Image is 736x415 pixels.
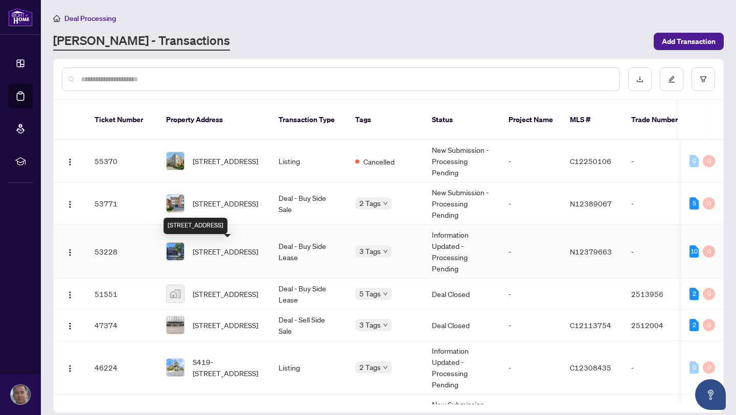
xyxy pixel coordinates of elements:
span: Deal Processing [64,14,116,23]
td: New Submission - Processing Pending [424,140,500,182]
td: - [500,310,562,341]
th: Trade Number [623,100,695,140]
img: thumbnail-img [167,195,184,212]
td: Information Updated - Processing Pending [424,341,500,395]
img: thumbnail-img [167,285,184,303]
span: [STREET_ADDRESS] [193,319,258,331]
img: Logo [66,322,74,330]
img: Logo [66,248,74,257]
div: 5 [689,197,699,210]
span: C12308435 [570,363,611,372]
span: 3 Tags [359,245,381,257]
img: thumbnail-img [167,152,184,170]
th: MLS # [562,100,623,140]
div: 0 [689,155,699,167]
span: N12379663 [570,247,612,256]
span: [STREET_ADDRESS] [193,155,258,167]
div: 2 [689,319,699,331]
button: Open asap [695,379,726,410]
span: 2 Tags [359,361,381,373]
a: [PERSON_NAME] - Transactions [53,32,230,51]
td: Information Updated - Processing Pending [424,225,500,279]
span: C12113754 [570,320,611,330]
td: Deal - Sell Side Sale [270,310,347,341]
td: 47374 [86,310,158,341]
div: 10 [689,245,699,258]
span: down [383,322,388,328]
img: thumbnail-img [167,316,184,334]
span: N12389067 [570,199,612,208]
span: [STREET_ADDRESS] [193,198,258,209]
img: logo [8,8,33,27]
img: thumbnail-img [167,243,184,260]
span: down [383,249,388,254]
div: 2 [689,288,699,300]
span: down [383,365,388,370]
td: - [623,140,695,182]
td: Deal - Buy Side Sale [270,182,347,225]
button: Logo [62,195,78,212]
td: - [623,225,695,279]
td: Listing [270,341,347,395]
span: filter [700,76,707,83]
td: - [500,182,562,225]
td: Listing [270,140,347,182]
div: 0 [703,155,715,167]
div: 0 [703,319,715,331]
button: Logo [62,286,78,302]
th: Ticket Number [86,100,158,140]
td: Deal Closed [424,279,500,310]
div: 0 [689,361,699,374]
td: - [623,182,695,225]
div: 0 [703,245,715,258]
span: Cancelled [363,156,395,167]
img: Logo [66,158,74,166]
button: Logo [62,243,78,260]
span: Add Transaction [662,33,716,50]
span: download [636,76,643,83]
img: Logo [66,291,74,299]
td: Deal - Buy Side Lease [270,279,347,310]
img: Logo [66,200,74,209]
button: Logo [62,359,78,376]
td: 55370 [86,140,158,182]
button: Logo [62,153,78,169]
td: 51551 [86,279,158,310]
div: [STREET_ADDRESS] [164,218,227,234]
td: 53771 [86,182,158,225]
td: Deal Closed [424,310,500,341]
th: Tags [347,100,424,140]
td: 2513956 [623,279,695,310]
button: Logo [62,317,78,333]
div: 0 [703,361,715,374]
button: filter [692,67,715,91]
td: - [623,341,695,395]
th: Property Address [158,100,270,140]
img: Profile Icon [11,385,30,404]
th: Project Name [500,100,562,140]
span: [STREET_ADDRESS] [193,288,258,299]
th: Transaction Type [270,100,347,140]
td: 2512004 [623,310,695,341]
td: 53228 [86,225,158,279]
span: home [53,15,60,22]
td: - [500,225,562,279]
img: thumbnail-img [167,359,184,376]
td: New Submission - Processing Pending [424,182,500,225]
img: Logo [66,364,74,373]
button: edit [660,67,683,91]
span: [STREET_ADDRESS] [193,246,258,257]
span: down [383,291,388,296]
td: - [500,279,562,310]
span: down [383,201,388,206]
td: - [500,341,562,395]
th: Status [424,100,500,140]
span: 2 Tags [359,197,381,209]
span: 3 Tags [359,319,381,331]
div: 0 [703,197,715,210]
span: edit [668,76,675,83]
button: Add Transaction [654,33,724,50]
div: 0 [703,288,715,300]
td: 46224 [86,341,158,395]
span: 5 Tags [359,288,381,299]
